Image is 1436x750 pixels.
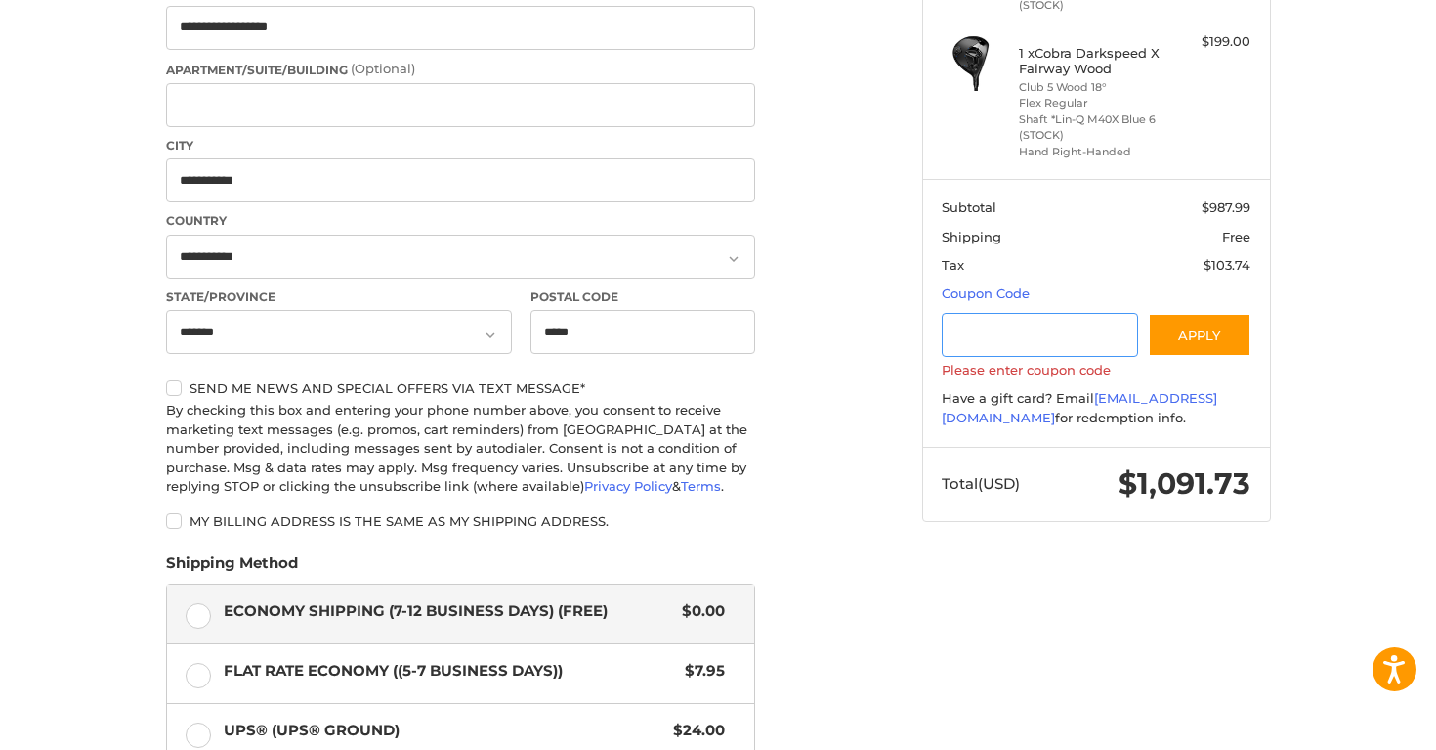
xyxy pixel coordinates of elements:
[1019,111,1168,144] li: Shaft *Lin-Q M40X Blue 6 (STOCK)
[1119,465,1250,502] span: $1,091.73
[673,600,726,623] span: $0.00
[530,288,755,306] label: Postal Code
[1222,229,1250,244] span: Free
[942,257,964,273] span: Tax
[1148,313,1251,357] button: Apply
[1275,697,1436,750] iframe: Google Customer Reviews
[351,61,415,76] small: (Optional)
[1019,79,1168,96] li: Club 5 Wood 18°
[676,660,726,683] span: $7.95
[1173,32,1250,52] div: $199.00
[1204,257,1250,273] span: $103.74
[166,401,755,497] div: By checking this box and entering your phone number above, you consent to receive marketing text ...
[1019,95,1168,111] li: Flex Regular
[224,660,676,683] span: Flat Rate Economy ((5-7 Business Days))
[166,212,755,230] label: Country
[942,390,1217,425] a: [EMAIL_ADDRESS][DOMAIN_NAME]
[584,478,672,494] a: Privacy Policy
[166,513,755,529] label: My billing address is the same as my shipping address.
[1019,45,1168,77] h4: 1 x Cobra Darkspeed X Fairway Wood
[942,362,1250,377] label: Please enter coupon code
[942,229,1001,244] span: Shipping
[942,286,1030,301] a: Coupon Code
[942,389,1250,427] div: Have a gift card? Email for redemption info.
[942,199,996,215] span: Subtotal
[681,478,721,494] a: Terms
[166,552,298,584] legend: Shipping Method
[166,60,755,79] label: Apartment/Suite/Building
[942,313,1138,357] input: Gift Certificate or Coupon Code
[224,720,664,742] span: UPS® (UPS® Ground)
[1019,144,1168,160] li: Hand Right-Handed
[166,288,512,306] label: State/Province
[942,474,1020,493] span: Total (USD)
[166,137,755,154] label: City
[664,720,726,742] span: $24.00
[224,600,673,623] span: Economy Shipping (7-12 Business Days) (Free)
[1202,199,1250,215] span: $987.99
[166,380,755,396] label: Send me news and special offers via text message*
